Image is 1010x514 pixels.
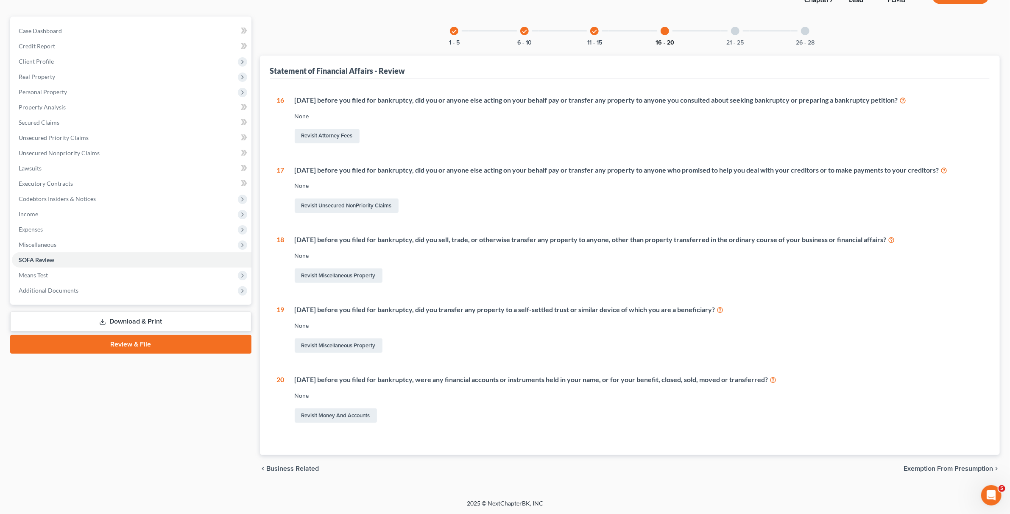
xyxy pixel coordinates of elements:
span: Real Property [19,73,55,80]
i: check [451,28,457,34]
span: Lawsuits [19,165,42,172]
button: 26 - 28 [796,40,815,46]
div: None [295,321,983,330]
i: chevron_right [993,465,1000,472]
span: Miscellaneous [19,241,56,248]
button: 6 - 10 [517,40,532,46]
a: Secured Claims [12,115,251,130]
div: [DATE] before you filed for bankruptcy, did you or anyone else acting on your behalf pay or trans... [295,165,983,175]
button: Exemption from Presumption chevron_right [904,465,1000,472]
span: Unsecured Priority Claims [19,134,89,141]
button: 11 - 15 [587,40,602,46]
a: Revisit Unsecured NonPriority Claims [295,198,399,213]
span: Business Related [267,465,319,472]
span: Additional Documents [19,287,78,294]
span: Personal Property [19,88,67,95]
i: check [591,28,597,34]
a: Credit Report [12,39,251,54]
span: SOFA Review [19,256,54,263]
div: [DATE] before you filed for bankruptcy, did you or anyone else acting on your behalf pay or trans... [295,95,983,105]
button: 16 - 20 [656,40,674,46]
div: None [295,112,983,120]
a: Lawsuits [12,161,251,176]
div: 17 [277,165,285,215]
div: [DATE] before you filed for bankruptcy, were any financial accounts or instruments held in your n... [295,375,983,385]
div: [DATE] before you filed for bankruptcy, did you sell, trade, or otherwise transfer any property t... [295,235,983,245]
a: Review & File [10,335,251,354]
span: Property Analysis [19,103,66,111]
button: 21 - 25 [726,40,744,46]
span: Executory Contracts [19,180,73,187]
span: Income [19,210,38,218]
a: Unsecured Priority Claims [12,130,251,145]
span: Codebtors Insiders & Notices [19,195,96,202]
div: None [295,391,983,400]
a: Revisit Attorney Fees [295,129,360,143]
a: Download & Print [10,312,251,332]
a: Property Analysis [12,100,251,115]
i: check [522,28,527,34]
a: Case Dashboard [12,23,251,39]
div: 18 [277,235,285,285]
div: None [295,182,983,190]
i: chevron_left [260,465,267,472]
a: Revisit Miscellaneous Property [295,338,382,353]
span: Case Dashboard [19,27,62,34]
div: None [295,251,983,260]
div: 19 [277,305,285,355]
span: Means Test [19,271,48,279]
a: SOFA Review [12,252,251,268]
a: Revisit Miscellaneous Property [295,268,382,283]
div: [DATE] before you filed for bankruptcy, did you transfer any property to a self-settled trust or ... [295,305,983,315]
iframe: Intercom live chat [981,485,1002,506]
span: Expenses [19,226,43,233]
a: Unsecured Nonpriority Claims [12,145,251,161]
span: Unsecured Nonpriority Claims [19,149,100,156]
span: Secured Claims [19,119,59,126]
span: 5 [999,485,1005,492]
button: chevron_left Business Related [260,465,319,472]
span: Client Profile [19,58,54,65]
span: Credit Report [19,42,55,50]
div: 16 [277,95,285,145]
span: Exemption from Presumption [904,465,993,472]
a: Revisit Money and Accounts [295,408,377,423]
button: 1 - 5 [449,40,460,46]
a: Executory Contracts [12,176,251,191]
div: Statement of Financial Affairs - Review [270,66,405,76]
div: 20 [277,375,285,425]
